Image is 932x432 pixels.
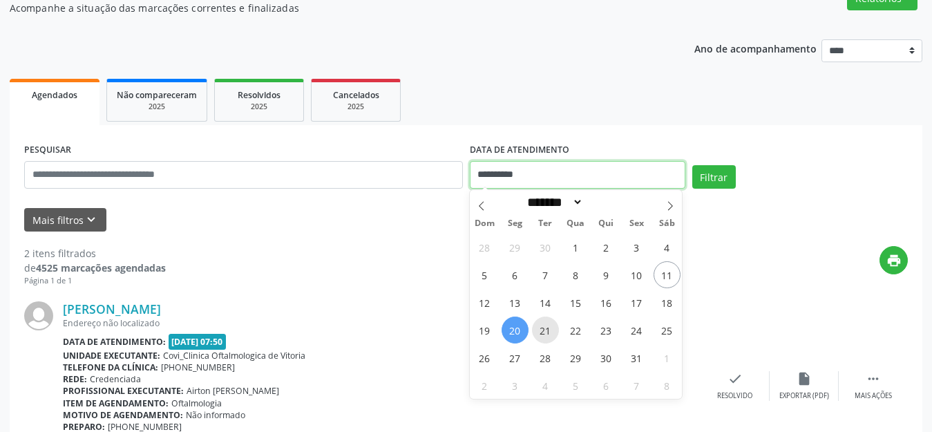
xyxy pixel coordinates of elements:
[63,336,166,348] b: Data de atendimento:
[692,165,736,189] button: Filtrar
[63,397,169,409] b: Item de agendamento:
[169,334,227,350] span: [DATE] 07:50
[63,385,184,397] b: Profissional executante:
[532,261,559,288] span: Outubro 7, 2025
[186,409,245,421] span: Não informado
[652,219,682,228] span: Sáb
[84,212,99,227] i: keyboard_arrow_down
[886,253,902,268] i: print
[532,234,559,261] span: Setembro 30, 2025
[855,391,892,401] div: Mais ações
[562,261,589,288] span: Outubro 8, 2025
[63,409,183,421] b: Motivo de agendamento:
[623,261,650,288] span: Outubro 10, 2025
[593,261,620,288] span: Outubro 9, 2025
[32,89,77,101] span: Agendados
[470,219,500,228] span: Dom
[161,361,235,373] span: [PHONE_NUMBER]
[562,317,589,344] span: Outubro 22, 2025
[623,372,650,399] span: Novembro 7, 2025
[471,234,498,261] span: Setembro 28, 2025
[36,261,166,274] strong: 4525 marcações agendadas
[654,317,681,344] span: Outubro 25, 2025
[879,246,908,274] button: print
[654,234,681,261] span: Outubro 4, 2025
[502,234,529,261] span: Setembro 29, 2025
[694,39,817,57] p: Ano de acompanhamento
[10,1,649,15] p: Acompanhe a situação das marcações correntes e finalizadas
[583,195,629,209] input: Year
[24,261,166,275] div: de
[471,344,498,371] span: Outubro 26, 2025
[471,289,498,316] span: Outubro 12, 2025
[532,289,559,316] span: Outubro 14, 2025
[321,102,390,112] div: 2025
[562,289,589,316] span: Outubro 15, 2025
[502,317,529,344] span: Outubro 20, 2025
[654,372,681,399] span: Novembro 8, 2025
[593,234,620,261] span: Outubro 2, 2025
[225,102,294,112] div: 2025
[593,372,620,399] span: Novembro 6, 2025
[163,350,305,361] span: Covi_Clinica Oftalmologica de Vitoria
[471,261,498,288] span: Outubro 5, 2025
[471,372,498,399] span: Novembro 2, 2025
[530,219,560,228] span: Ter
[24,140,71,161] label: PESQUISAR
[187,385,279,397] span: Airton [PERSON_NAME]
[502,261,529,288] span: Outubro 6, 2025
[532,344,559,371] span: Outubro 28, 2025
[63,373,87,385] b: Rede:
[562,344,589,371] span: Outubro 29, 2025
[24,246,166,261] div: 2 itens filtrados
[63,361,158,373] b: Telefone da clínica:
[562,234,589,261] span: Outubro 1, 2025
[621,219,652,228] span: Sex
[24,208,106,232] button: Mais filtroskeyboard_arrow_down
[654,344,681,371] span: Novembro 1, 2025
[623,344,650,371] span: Outubro 31, 2025
[502,344,529,371] span: Outubro 27, 2025
[63,350,160,361] b: Unidade executante:
[502,289,529,316] span: Outubro 13, 2025
[523,195,584,209] select: Month
[797,371,812,386] i: insert_drive_file
[24,301,53,330] img: img
[623,234,650,261] span: Outubro 3, 2025
[471,317,498,344] span: Outubro 19, 2025
[532,372,559,399] span: Novembro 4, 2025
[591,219,621,228] span: Qui
[24,275,166,287] div: Página 1 de 1
[593,317,620,344] span: Outubro 23, 2025
[593,289,620,316] span: Outubro 16, 2025
[333,89,379,101] span: Cancelados
[502,372,529,399] span: Novembro 3, 2025
[562,372,589,399] span: Novembro 5, 2025
[63,301,161,317] a: [PERSON_NAME]
[560,219,591,228] span: Qua
[717,391,752,401] div: Resolvido
[623,317,650,344] span: Outubro 24, 2025
[90,373,141,385] span: Credenciada
[654,289,681,316] span: Outubro 18, 2025
[654,261,681,288] span: Outubro 11, 2025
[500,219,530,228] span: Seg
[532,317,559,344] span: Outubro 21, 2025
[727,371,743,386] i: check
[171,397,222,409] span: Oftalmologia
[470,140,569,161] label: DATA DE ATENDIMENTO
[623,289,650,316] span: Outubro 17, 2025
[238,89,280,101] span: Resolvidos
[63,317,701,329] div: Endereço não localizado
[593,344,620,371] span: Outubro 30, 2025
[117,89,197,101] span: Não compareceram
[866,371,881,386] i: 
[779,391,829,401] div: Exportar (PDF)
[117,102,197,112] div: 2025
